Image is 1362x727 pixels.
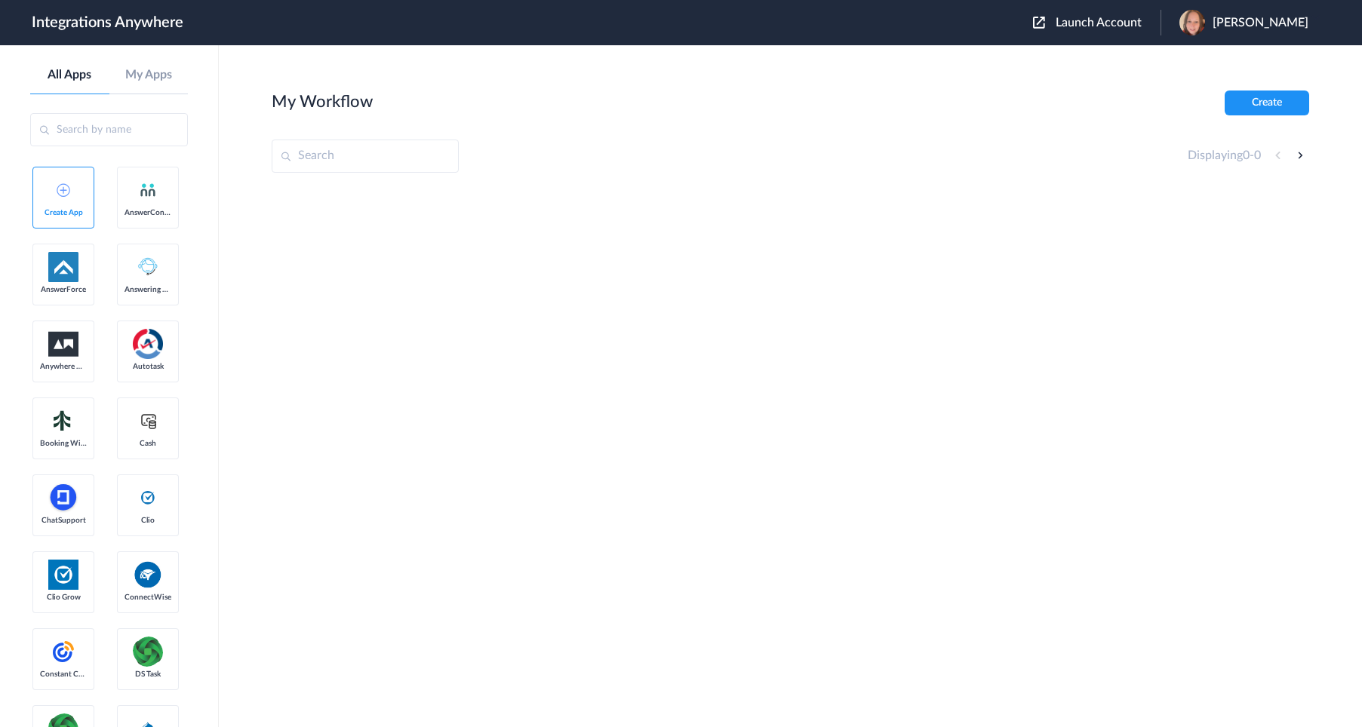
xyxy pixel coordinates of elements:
span: Cash [125,439,171,448]
img: connectwise.png [133,560,163,589]
img: answerconnect-logo.svg [139,181,157,199]
img: cash-logo.svg [139,412,158,430]
span: AnswerForce [40,285,87,294]
img: autotask.png [133,329,163,359]
button: Create [1225,90,1309,115]
img: add-icon.svg [57,183,70,197]
img: chatsupport-icon.svg [48,483,78,513]
span: Create App [40,208,87,217]
img: Setmore_Logo.svg [48,407,78,434]
span: Clio Grow [40,593,87,602]
img: distributedSource.png [133,637,163,667]
span: Booking Widget [40,439,87,448]
img: aww.png [48,332,78,357]
img: Clio.jpg [48,560,78,590]
h2: My Workflow [272,92,373,112]
span: ConnectWise [125,593,171,602]
a: My Apps [109,68,189,82]
span: Anywhere Works [40,362,87,371]
span: 0 [1243,149,1250,161]
img: af-app-logo.svg [48,252,78,282]
img: constant-contact.svg [48,637,78,667]
input: Search by name [30,113,188,146]
span: Autotask [125,362,171,371]
button: Launch Account [1033,16,1161,30]
span: Launch Account [1056,17,1142,29]
h1: Integrations Anywhere [32,14,183,32]
h4: Displaying - [1188,149,1261,163]
img: launch-acct-icon.svg [1033,17,1045,29]
span: [PERSON_NAME] [1213,16,1308,30]
span: Constant Contact [40,670,87,679]
span: Clio [125,516,171,525]
span: 0 [1254,149,1261,161]
span: DS Task [125,670,171,679]
img: Answering_service.png [133,252,163,282]
input: Search [272,140,459,173]
img: clio-logo.svg [139,489,157,507]
a: All Apps [30,68,109,82]
span: Answering Service [125,285,171,294]
img: img-0530.jpg [1179,10,1205,35]
span: ChatSupport [40,516,87,525]
span: AnswerConnect [125,208,171,217]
